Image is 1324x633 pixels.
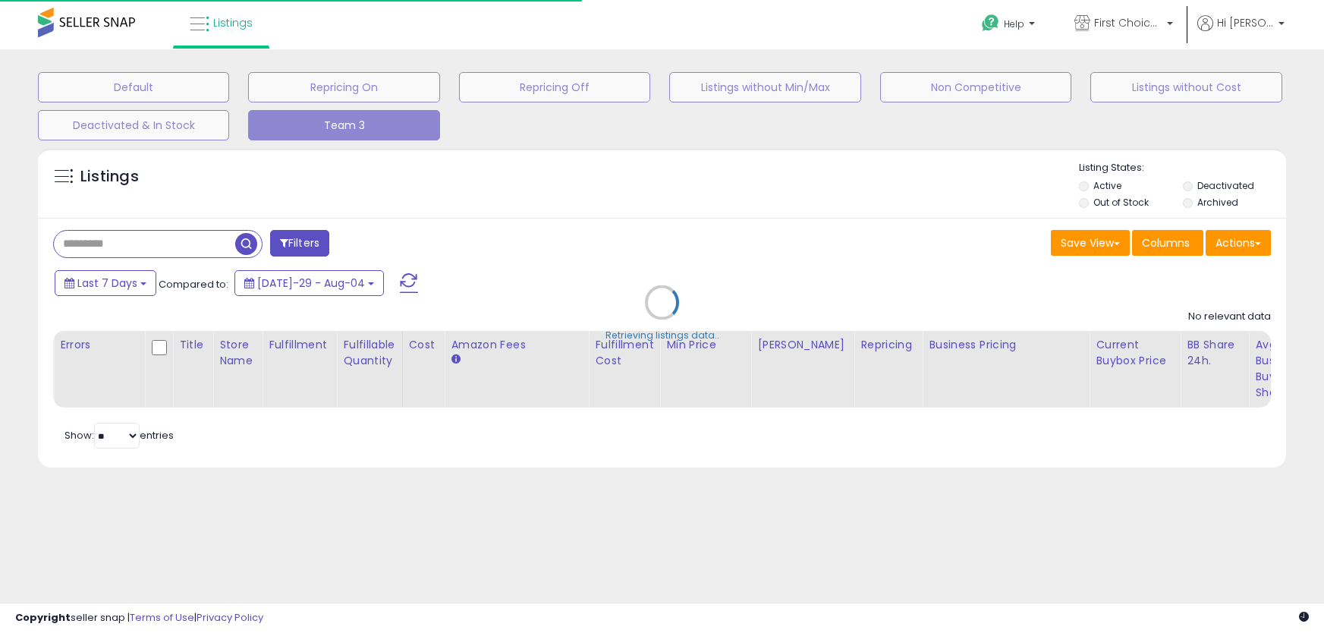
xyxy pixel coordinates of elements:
[459,72,650,102] button: Repricing Off
[197,610,263,625] a: Privacy Policy
[1197,15,1285,49] a: Hi [PERSON_NAME]
[38,110,229,140] button: Deactivated & In Stock
[970,2,1050,49] a: Help
[1217,15,1274,30] span: Hi [PERSON_NAME]
[248,110,439,140] button: Team 3
[669,72,860,102] button: Listings without Min/Max
[1004,17,1024,30] span: Help
[213,15,253,30] span: Listings
[880,72,1071,102] button: Non Competitive
[38,72,229,102] button: Default
[15,611,263,625] div: seller snap | |
[1094,15,1162,30] span: First Choice Online
[605,329,719,342] div: Retrieving listings data..
[15,610,71,625] strong: Copyright
[981,14,1000,33] i: Get Help
[248,72,439,102] button: Repricing On
[130,610,194,625] a: Terms of Use
[1090,72,1282,102] button: Listings without Cost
